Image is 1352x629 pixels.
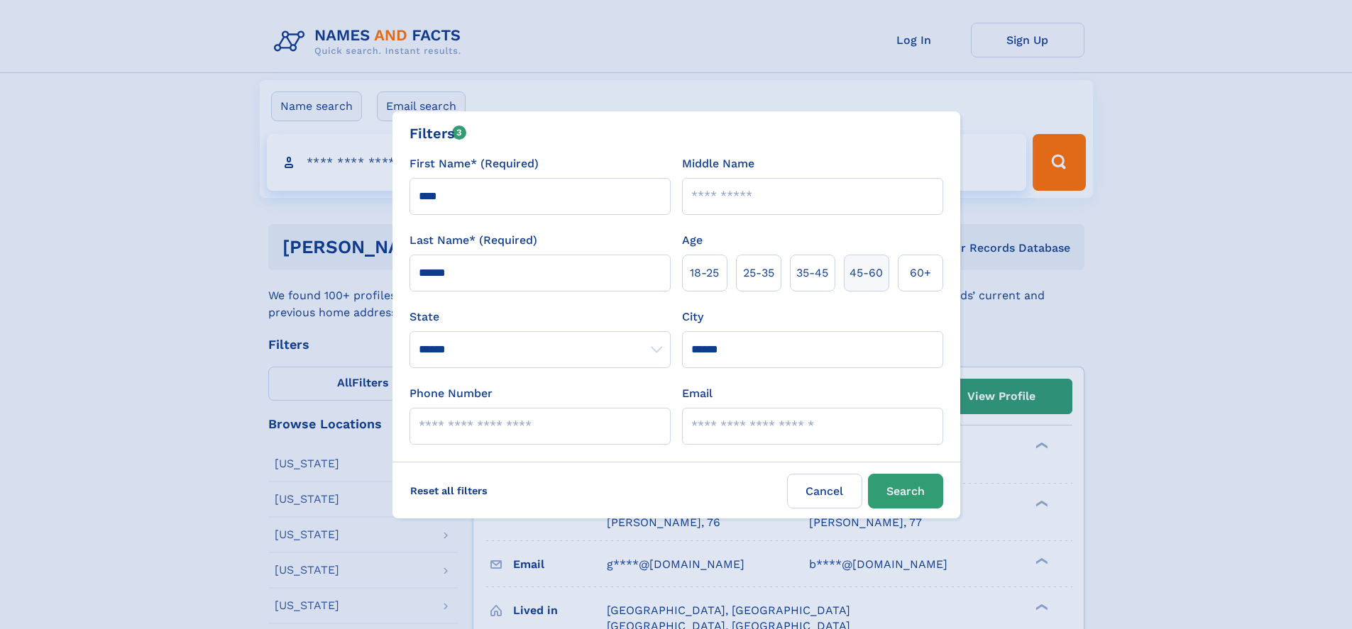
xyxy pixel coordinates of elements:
label: Middle Name [682,155,754,172]
label: Reset all filters [401,474,497,508]
span: 18‑25 [690,265,719,282]
div: Filters [410,123,467,144]
label: State [410,308,671,325]
label: First Name* (Required) [410,155,539,172]
label: Email [682,385,713,402]
button: Search [868,474,943,508]
span: 25‑35 [743,265,774,282]
span: 45‑60 [850,265,883,282]
span: 60+ [910,265,931,282]
label: Last Name* (Required) [410,232,537,249]
label: Cancel [787,474,862,508]
label: Age [682,232,703,249]
label: Phone Number [410,385,493,402]
label: City [682,308,703,325]
span: 35‑45 [796,265,828,282]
